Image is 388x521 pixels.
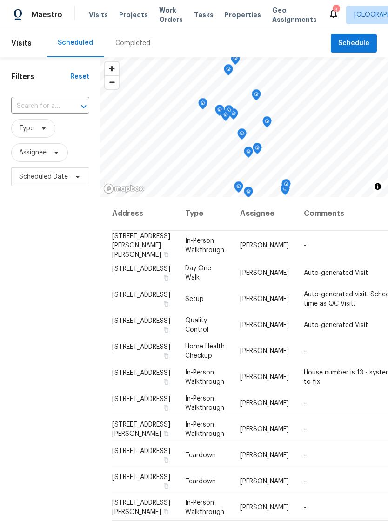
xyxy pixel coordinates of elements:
[70,72,89,81] div: Reset
[19,124,34,133] span: Type
[105,75,119,89] button: Zoom out
[198,98,207,113] div: Map marker
[112,292,170,298] span: [STREET_ADDRESS]
[112,500,170,515] span: [STREET_ADDRESS][PERSON_NAME]
[185,296,204,302] span: Setup
[185,265,211,281] span: Day One Walk
[115,39,150,48] div: Completed
[225,10,261,20] span: Properties
[262,116,272,131] div: Map marker
[240,322,289,328] span: [PERSON_NAME]
[244,147,253,161] div: Map marker
[112,197,178,231] th: Address
[240,400,289,407] span: [PERSON_NAME]
[162,456,170,464] button: Copy Address
[89,10,108,20] span: Visits
[333,6,339,15] div: 3
[105,62,119,75] button: Zoom in
[185,369,224,385] span: In-Person Walkthrough
[240,296,289,302] span: [PERSON_NAME]
[185,395,224,411] span: In-Person Walkthrough
[304,478,306,485] span: -
[185,500,224,515] span: In-Person Walkthrough
[162,300,170,308] button: Copy Address
[112,396,170,402] span: [STREET_ADDRESS]
[281,184,290,198] div: Map marker
[11,33,32,53] span: Visits
[112,266,170,272] span: [STREET_ADDRESS]
[11,72,70,81] h1: Filters
[224,105,234,120] div: Map marker
[215,105,224,119] div: Map marker
[185,421,224,437] span: In-Person Walkthrough
[112,318,170,324] span: [STREET_ADDRESS]
[372,181,383,192] button: Toggle attribution
[185,343,225,359] span: Home Health Checkup
[331,34,377,53] button: Schedule
[221,110,230,124] div: Map marker
[240,374,289,381] span: [PERSON_NAME]
[240,270,289,276] span: [PERSON_NAME]
[112,421,170,437] span: [STREET_ADDRESS][PERSON_NAME]
[229,108,238,123] div: Map marker
[253,143,262,157] div: Map marker
[112,474,170,481] span: [STREET_ADDRESS]
[112,344,170,350] span: [STREET_ADDRESS]
[112,233,170,258] span: [STREET_ADDRESS][PERSON_NAME][PERSON_NAME]
[240,426,289,433] span: [PERSON_NAME]
[304,322,368,328] span: Auto-generated Visit
[240,452,289,459] span: [PERSON_NAME]
[233,197,296,231] th: Assignee
[58,38,93,47] div: Scheduled
[338,38,369,49] span: Schedule
[103,183,144,194] a: Mapbox homepage
[32,10,62,20] span: Maestro
[237,128,247,143] div: Map marker
[304,426,306,433] span: -
[162,508,170,516] button: Copy Address
[162,352,170,360] button: Copy Address
[231,53,240,68] div: Map marker
[304,242,306,248] span: -
[224,64,233,79] div: Map marker
[194,12,214,18] span: Tasks
[281,179,291,194] div: Map marker
[304,348,306,354] span: -
[162,404,170,412] button: Copy Address
[272,6,317,24] span: Geo Assignments
[162,378,170,386] button: Copy Address
[304,400,306,407] span: -
[240,348,289,354] span: [PERSON_NAME]
[304,504,306,511] span: -
[304,452,306,459] span: -
[19,172,68,181] span: Scheduled Date
[11,99,63,114] input: Search for an address...
[178,197,233,231] th: Type
[185,478,216,485] span: Teardown
[375,181,381,192] span: Toggle attribution
[162,482,170,490] button: Copy Address
[240,478,289,485] span: [PERSON_NAME]
[119,10,148,20] span: Projects
[185,237,224,253] span: In-Person Walkthrough
[19,148,47,157] span: Assignee
[162,250,170,258] button: Copy Address
[185,317,208,333] span: Quality Control
[234,181,243,196] div: Map marker
[240,504,289,511] span: [PERSON_NAME]
[252,89,261,104] div: Map marker
[77,100,90,113] button: Open
[240,242,289,248] span: [PERSON_NAME]
[112,448,170,454] span: [STREET_ADDRESS]
[304,270,368,276] span: Auto-generated Visit
[112,370,170,376] span: [STREET_ADDRESS]
[159,6,183,24] span: Work Orders
[162,429,170,438] button: Copy Address
[185,452,216,459] span: Teardown
[105,76,119,89] span: Zoom out
[244,187,253,201] div: Map marker
[162,326,170,334] button: Copy Address
[162,274,170,282] button: Copy Address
